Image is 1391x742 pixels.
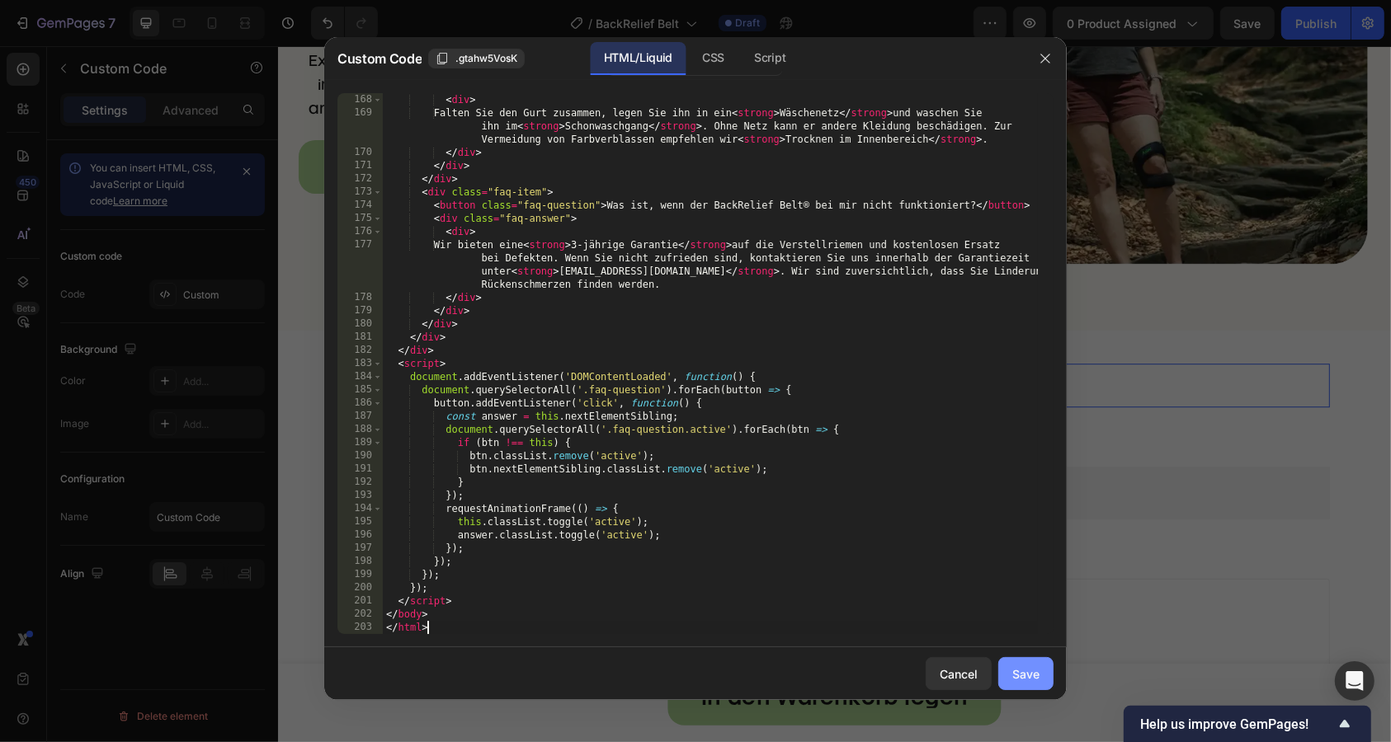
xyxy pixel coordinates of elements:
div: 181 [337,331,383,344]
div: 175 [337,212,383,225]
div: 173 [337,185,383,199]
div: 200 [337,581,383,594]
div: 198 [337,555,383,568]
div: 174 [337,199,383,212]
div: 183 [337,357,383,370]
div: 180 [337,317,383,331]
div: 182 [337,344,383,357]
span: from URL or image [507,581,595,596]
span: Help us improve GemPages! [1140,716,1335,732]
div: 177 [337,238,383,291]
div: Choose templates [379,561,479,578]
div: 179 [337,304,383,317]
div: 202 [337,608,383,621]
div: 194 [337,502,383,515]
div: 189 [337,436,383,449]
div: 186 [337,397,383,410]
div: 176 [337,225,383,238]
div: 197 [337,542,383,555]
div: HTML/Liquid [591,42,686,75]
div: 168 [337,93,383,106]
div: 203 [337,621,383,634]
button: .gtahw5VosK [428,49,525,68]
span: then drag & drop elements [617,581,740,596]
div: Save [1012,665,1040,683]
div: 192 [337,476,383,489]
span: .gtahw5VosK [455,51,517,66]
div: 187 [337,410,383,423]
p: Profitiere von unserem Angebot [104,107,457,134]
p: Publish the page to see the content. [62,331,1052,348]
div: 193 [337,489,383,502]
p: Experience more support in life again with BackRelief Belt®. Our innovative design supports your ... [22,4,539,75]
div: 184 [337,370,383,383]
div: Open Intercom Messenger [1335,661,1374,701]
div: Add blank section [629,561,730,578]
div: 169 [337,106,383,146]
div: Custom Code [83,294,153,309]
div: 178 [337,291,383,304]
div: 170 [337,146,383,159]
button: Show survey - Help us improve GemPages! [1140,714,1355,734]
a: Profitiere von unserem Angebot [21,94,540,148]
div: Ali Reviews [543,437,602,454]
p: In den Warenkorb legen [423,644,690,662]
div: Script [741,42,799,75]
div: 185 [337,383,383,397]
a: In den Warenkorb legen [389,626,724,679]
div: Cancel [940,665,978,683]
div: Generate layout [508,561,595,578]
span: Custom Code [337,49,422,68]
div: 172 [337,172,383,185]
div: 201 [337,594,383,608]
div: CSS [689,42,738,75]
button: Cancel [926,657,992,690]
div: 188 [337,423,383,436]
img: AliReviews.png [510,437,530,457]
div: 196 [337,528,383,542]
div: 191 [337,463,383,476]
div: 190 [337,449,383,463]
div: 171 [337,159,383,172]
span: inspired by CRO experts [371,581,484,596]
button: Ali Reviews [497,427,615,467]
span: Add section [517,524,596,541]
div: 199 [337,568,383,581]
div: 195 [337,515,383,528]
button: Save [998,657,1054,690]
